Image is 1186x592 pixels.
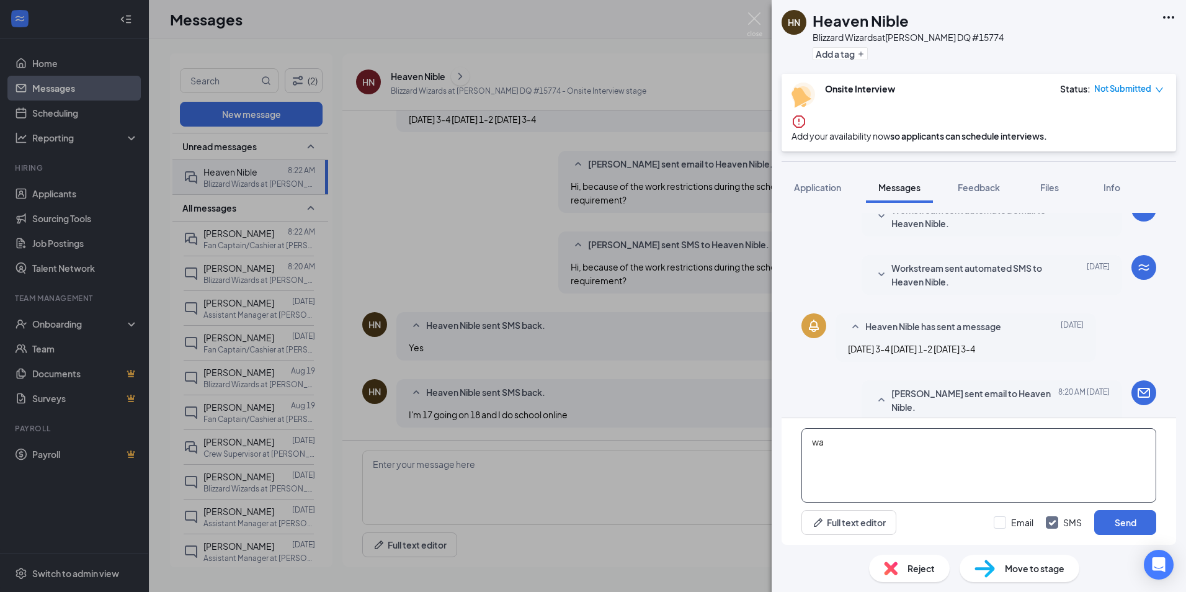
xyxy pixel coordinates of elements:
span: [DATE] [1061,320,1084,334]
span: Messages [878,182,921,193]
button: Send [1094,510,1156,535]
span: Reject [907,562,935,575]
button: Add your availability now [791,129,890,143]
span: Application [794,182,841,193]
span: [DATE] [1087,203,1110,230]
span: Feedback [958,182,1000,193]
span: [DATE] [1087,261,1110,289]
svg: Ellipses [1161,10,1176,25]
svg: WorkstreamLogo [1136,260,1151,275]
b: Onsite Interview [825,83,895,94]
div: Open Intercom Messenger [1144,550,1174,580]
span: Heaven Nible has sent a message [865,320,1001,334]
svg: Email [1136,385,1151,400]
textarea: waesome [801,428,1156,503]
span: down [1155,86,1164,94]
svg: Pen [812,516,824,529]
button: PlusAdd a tag [813,47,868,60]
button: Full text editorPen [801,510,896,535]
div: Blizzard Wizards at [PERSON_NAME] DQ #15774 [813,31,1004,43]
div: Status : [1060,83,1090,95]
span: [PERSON_NAME] sent email to Heaven Nible. [891,387,1054,414]
span: Files [1040,182,1059,193]
div: HN [788,16,800,29]
span: Info [1104,182,1120,193]
svg: Bell [806,318,821,333]
span: Workstream sent automated email to Heaven Nible. [891,203,1054,230]
span: [DATE] 8:20 AM [1058,387,1110,414]
span: Move to stage [1005,562,1064,575]
svg: SmallChevronUp [848,320,863,334]
svg: SmallChevronDown [874,267,889,282]
svg: Plus [857,50,865,58]
svg: SmallChevronDown [874,209,889,224]
h1: Heaven Nible [813,10,909,31]
svg: Error [791,114,806,129]
span: Workstream sent automated SMS to Heaven Nible. [891,261,1054,289]
svg: SmallChevronUp [874,393,889,408]
span: so applicants can schedule interviews. [791,130,1047,141]
span: Not Submitted [1094,83,1151,95]
span: [DATE] 3-4 [DATE] 1-2 [DATE] 3-4 [848,343,975,354]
